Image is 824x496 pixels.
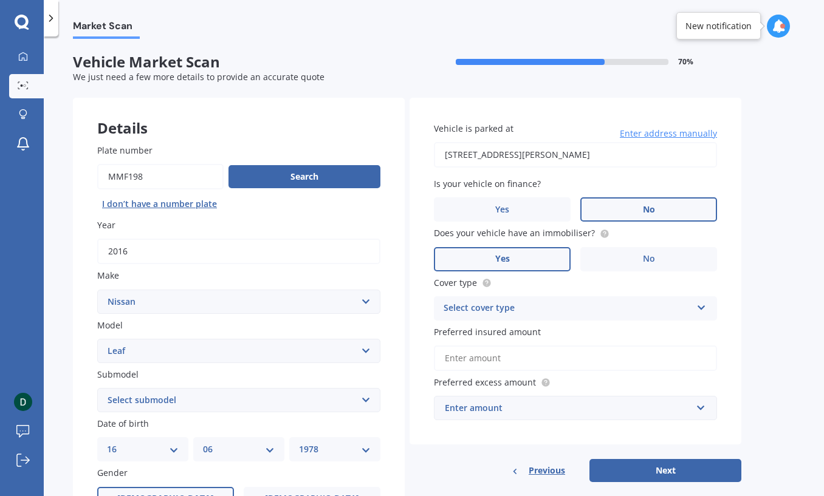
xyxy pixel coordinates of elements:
div: Select cover type [444,301,692,316]
span: Is your vehicle on finance? [434,178,541,189]
span: Vehicle Market Scan [73,53,407,71]
span: No [643,254,655,264]
span: Model [97,319,123,331]
span: Preferred excess amount [434,376,536,388]
span: Enter address manually [620,127,717,140]
button: I don’t have a number plate [97,194,222,214]
span: Yes [495,254,510,264]
span: We just need a few more details to provide an accurate quote [73,71,324,83]
img: ACg8ocIBPEBvsTNZCu2w4IkWOBqLTd9d9LXwwgnhMi0y5Z5uR-Slpw=s96-c [14,393,32,411]
span: Preferred insured amount [434,326,541,338]
span: Vehicle is parked at [434,123,513,134]
span: Gender [97,467,128,479]
span: Previous [529,461,565,480]
span: Make [97,270,119,282]
span: Plate number [97,144,153,156]
span: Date of birth [97,418,149,429]
div: New notification [685,20,752,32]
input: Enter address [434,142,717,168]
span: Year [97,219,115,231]
button: Next [589,459,741,482]
span: Cover type [434,277,477,288]
span: Does your vehicle have an immobiliser? [434,228,595,239]
span: 70 % [678,58,693,66]
span: No [643,205,655,215]
span: Submodel [97,369,139,380]
div: Enter amount [445,401,692,415]
input: YYYY [97,239,380,264]
input: Enter amount [434,345,717,371]
div: Details [73,98,405,134]
span: Market Scan [73,20,140,36]
span: Yes [495,205,509,215]
input: Enter plate number [97,164,224,189]
button: Search [228,165,380,188]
